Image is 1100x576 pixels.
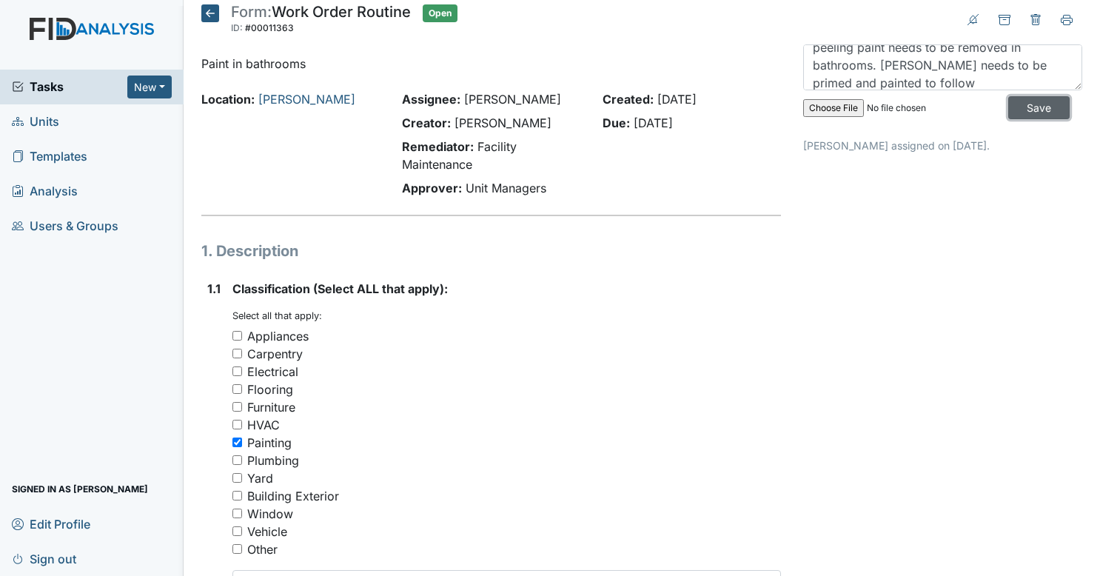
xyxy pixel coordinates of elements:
[12,547,76,570] span: Sign out
[247,434,292,452] div: Painting
[247,452,299,469] div: Plumbing
[455,115,551,130] span: [PERSON_NAME]
[12,78,127,96] a: Tasks
[231,4,411,37] div: Work Order Routine
[232,491,242,500] input: Building Exterior
[603,115,630,130] strong: Due:
[12,512,90,535] span: Edit Profile
[402,181,462,195] strong: Approver:
[402,115,451,130] strong: Creator:
[657,92,697,107] span: [DATE]
[12,145,87,168] span: Templates
[232,526,242,536] input: Vehicle
[402,139,474,154] strong: Remediator:
[232,349,242,358] input: Carpentry
[12,180,78,203] span: Analysis
[232,281,448,296] span: Classification (Select ALL that apply):
[232,310,322,321] small: Select all that apply:
[12,110,59,133] span: Units
[232,402,242,412] input: Furniture
[247,398,295,416] div: Furniture
[247,345,303,363] div: Carpentry
[247,505,293,523] div: Window
[634,115,673,130] span: [DATE]
[232,420,242,429] input: HVAC
[247,416,280,434] div: HVAC
[232,455,242,465] input: Plumbing
[127,76,172,98] button: New
[247,469,273,487] div: Yard
[466,181,546,195] span: Unit Managers
[232,438,242,447] input: Painting
[247,487,339,505] div: Building Exterior
[803,138,1082,153] p: [PERSON_NAME] assigned on [DATE].
[231,3,272,21] span: Form:
[232,384,242,394] input: Flooring
[232,544,242,554] input: Other
[423,4,457,22] span: Open
[12,215,118,238] span: Users & Groups
[201,92,255,107] strong: Location:
[603,92,654,107] strong: Created:
[247,523,287,540] div: Vehicle
[232,331,242,341] input: Appliances
[464,92,561,107] span: [PERSON_NAME]
[245,22,294,33] span: #00011363
[1008,96,1070,119] input: Save
[232,366,242,376] input: Electrical
[207,280,221,298] label: 1.1
[12,478,148,500] span: Signed in as [PERSON_NAME]
[247,327,309,345] div: Appliances
[247,540,278,558] div: Other
[247,363,298,381] div: Electrical
[232,473,242,483] input: Yard
[258,92,355,107] a: [PERSON_NAME]
[232,509,242,518] input: Window
[247,381,293,398] div: Flooring
[402,92,460,107] strong: Assignee:
[201,55,782,73] p: Paint in bathrooms
[231,22,243,33] span: ID:
[201,240,782,262] h1: 1. Description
